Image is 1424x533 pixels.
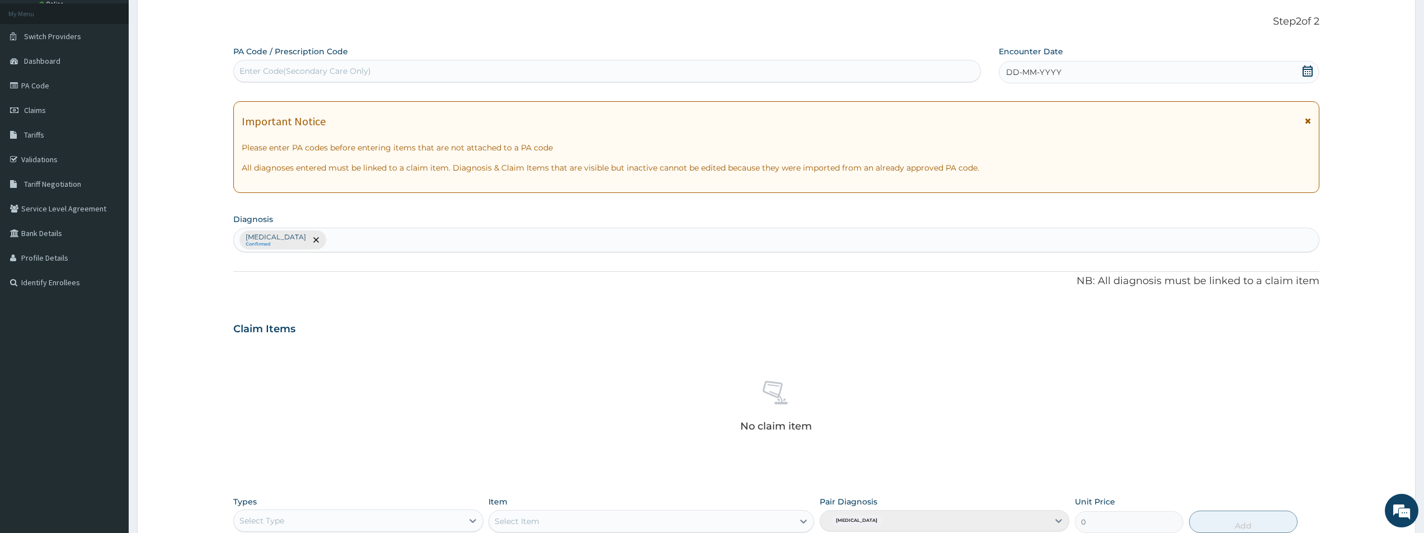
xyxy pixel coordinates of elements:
[239,65,371,77] div: Enter Code(Secondary Care Only)
[6,305,213,345] textarea: Type your message and hit 'Enter'
[239,515,284,526] div: Select Type
[65,141,154,254] span: We're online!
[24,179,81,189] span: Tariff Negotiation
[184,6,210,32] div: Minimize live chat window
[820,496,877,507] label: Pair Diagnosis
[1075,496,1115,507] label: Unit Price
[242,115,326,128] h1: Important Notice
[21,56,45,84] img: d_794563401_company_1708531726252_794563401
[233,214,273,225] label: Diagnosis
[233,274,1319,289] p: NB: All diagnosis must be linked to a claim item
[24,130,44,140] span: Tariffs
[58,63,188,77] div: Chat with us now
[488,496,507,507] label: Item
[24,56,60,66] span: Dashboard
[242,142,1311,153] p: Please enter PA codes before entering items that are not attached to a PA code
[999,46,1063,57] label: Encounter Date
[1006,67,1061,78] span: DD-MM-YYYY
[24,105,46,115] span: Claims
[24,31,81,41] span: Switch Providers
[233,46,348,57] label: PA Code / Prescription Code
[1189,511,1298,533] button: Add
[233,323,295,336] h3: Claim Items
[740,421,812,432] p: No claim item
[233,497,257,507] label: Types
[242,162,1311,173] p: All diagnoses entered must be linked to a claim item. Diagnosis & Claim Items that are visible bu...
[233,16,1319,28] p: Step 2 of 2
